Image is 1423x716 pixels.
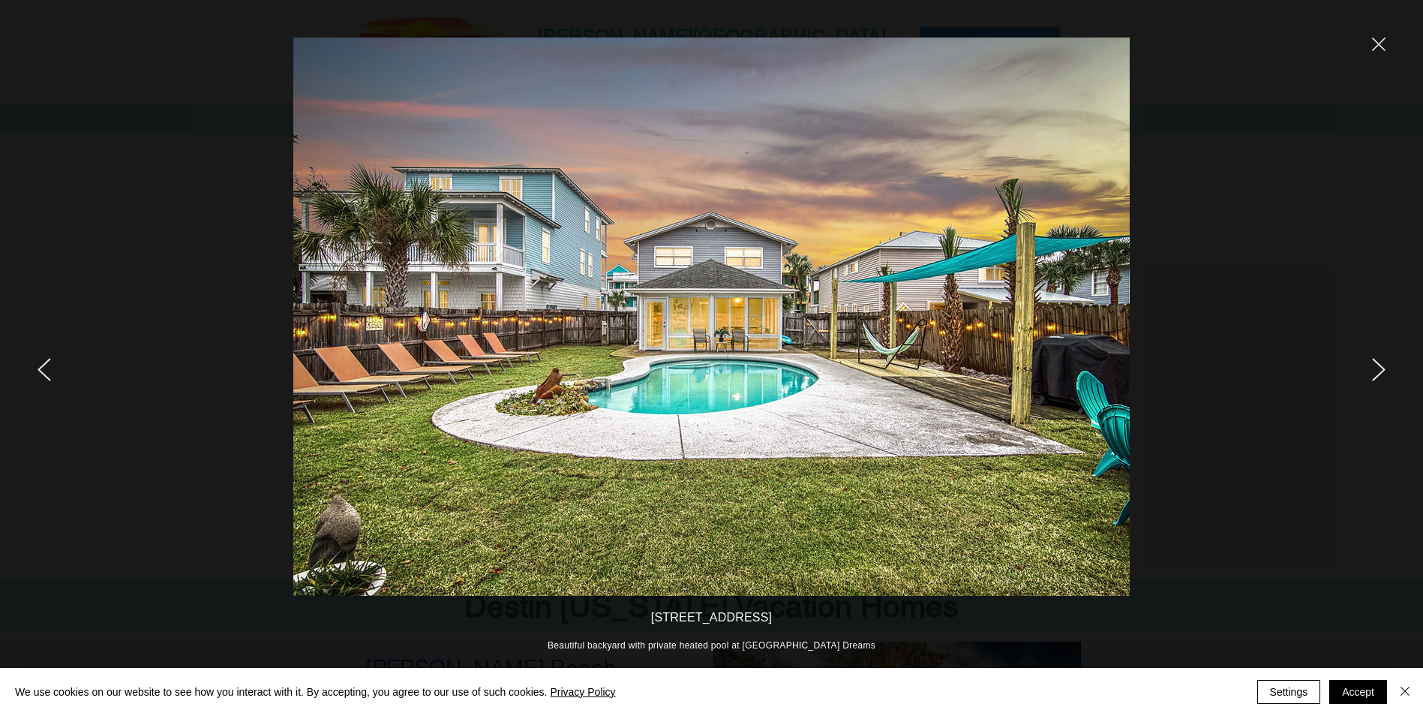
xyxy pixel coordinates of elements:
button: Close [1396,680,1414,704]
svg: next [1372,358,1385,381]
button: Settings [1257,680,1321,704]
svg: previous [38,358,51,381]
span: We use cookies on our website to see how you interact with it. By accepting, you agree to our use... [15,685,616,699]
p: Beautiful backyard with private heated pool at [GEOGRAPHIC_DATA] Dreams [293,639,1130,652]
svg: close [1372,38,1385,51]
img: 70 Pompano St, Destin FL 32541 [293,38,1130,596]
button: Accept [1329,680,1387,704]
h3: [STREET_ADDRESS] [293,611,1130,624]
img: Close [1396,682,1414,700]
a: Privacy Policy [550,686,615,698]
